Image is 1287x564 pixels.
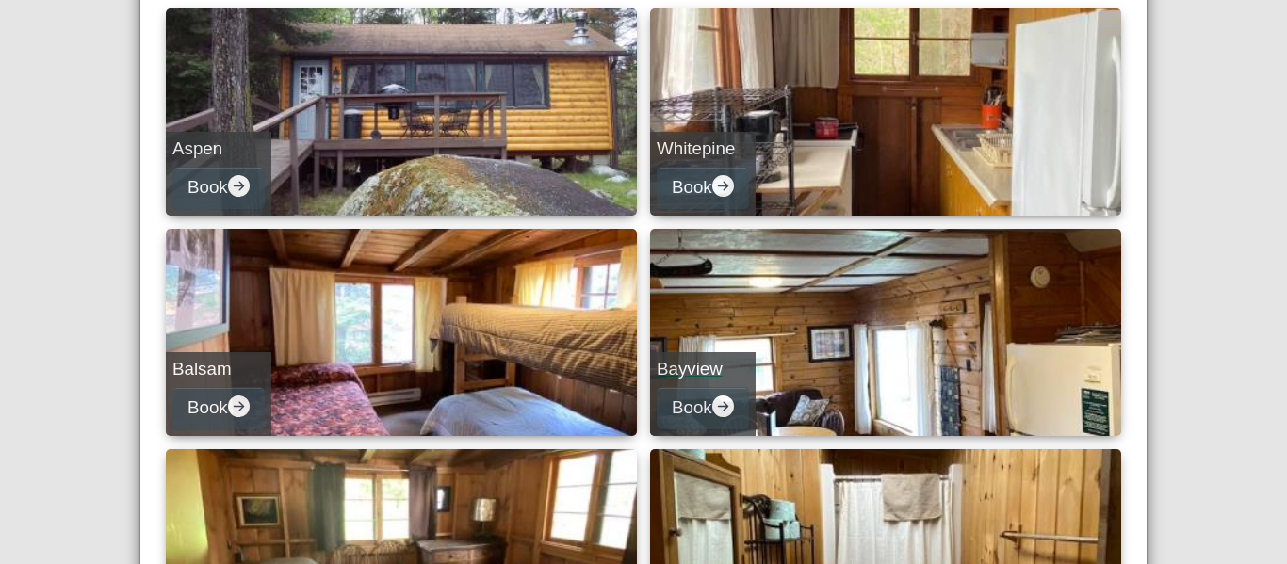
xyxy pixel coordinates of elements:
h5: Bayview [657,359,749,380]
svg: arrow right circle fill [228,395,250,417]
svg: arrow right circle fill [712,175,734,197]
svg: arrow right circle fill [712,395,734,417]
button: Bookarrow right circle fill [172,167,265,209]
button: Bookarrow right circle fill [172,387,265,429]
h5: Aspen [172,138,265,160]
h5: Whitepine [657,138,749,160]
svg: arrow right circle fill [228,175,250,197]
button: Bookarrow right circle fill [657,387,749,429]
button: Bookarrow right circle fill [657,167,749,209]
h5: Balsam [172,359,265,380]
